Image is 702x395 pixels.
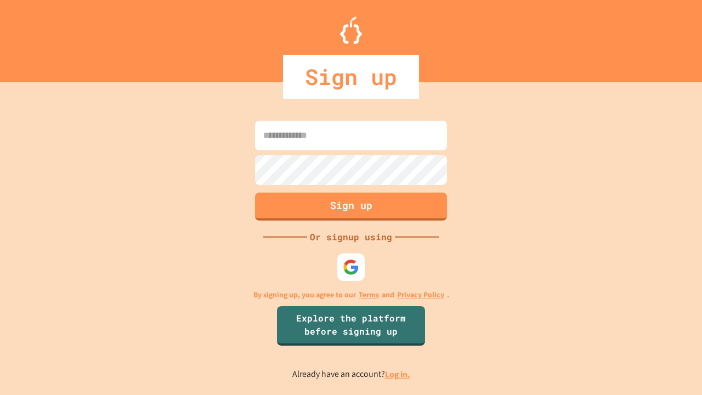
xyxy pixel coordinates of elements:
[277,306,425,346] a: Explore the platform before signing up
[292,368,410,381] p: Already have an account?
[307,230,395,244] div: Or signup using
[283,55,419,99] div: Sign up
[397,289,444,301] a: Privacy Policy
[385,369,410,380] a: Log in.
[343,259,359,275] img: google-icon.svg
[255,193,447,221] button: Sign up
[359,289,379,301] a: Terms
[340,16,362,44] img: Logo.svg
[253,289,449,301] p: By signing up, you agree to our and .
